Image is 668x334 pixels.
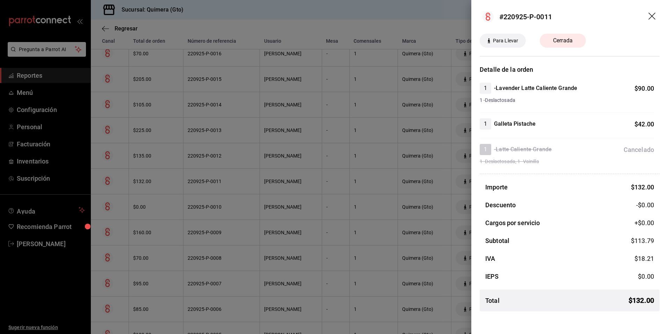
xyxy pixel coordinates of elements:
h3: Descuento [485,200,516,210]
h3: IEPS [485,272,499,281]
span: 1 [480,145,491,154]
h4: Galleta Pistache [494,120,536,128]
span: $ 113.79 [631,237,654,244]
span: $ 42.00 [634,120,654,128]
span: $ 18.21 [634,255,654,262]
h3: Total [485,296,500,305]
h3: IVA [485,254,495,263]
h3: Detalle de la orden [480,65,660,74]
span: -$0.00 [636,200,654,210]
span: 1 -Deslactosada [480,97,654,104]
span: 1 [480,120,491,128]
span: +$ 0.00 [634,218,654,228]
span: $ 132.00 [629,295,654,306]
h3: Importe [485,182,508,192]
span: $ 0.00 [638,273,654,280]
span: $ 132.00 [631,183,654,191]
h4: -Lavender Latte Caliente Grande [494,84,577,92]
span: Para Llevar [490,37,521,44]
button: drag [648,13,657,21]
span: 1 -Deslactosada, 1 -Vainilla [480,158,654,165]
h3: Subtotal [485,236,509,245]
h4: -Latte Caliente Grande [494,145,552,154]
span: Cerrada [549,36,577,45]
span: $ 90.00 [634,85,654,92]
span: 1 [480,84,491,92]
h3: Cargos por servicio [485,218,540,228]
div: #220925-P-0011 [499,12,552,22]
div: Cancelado [624,145,654,154]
